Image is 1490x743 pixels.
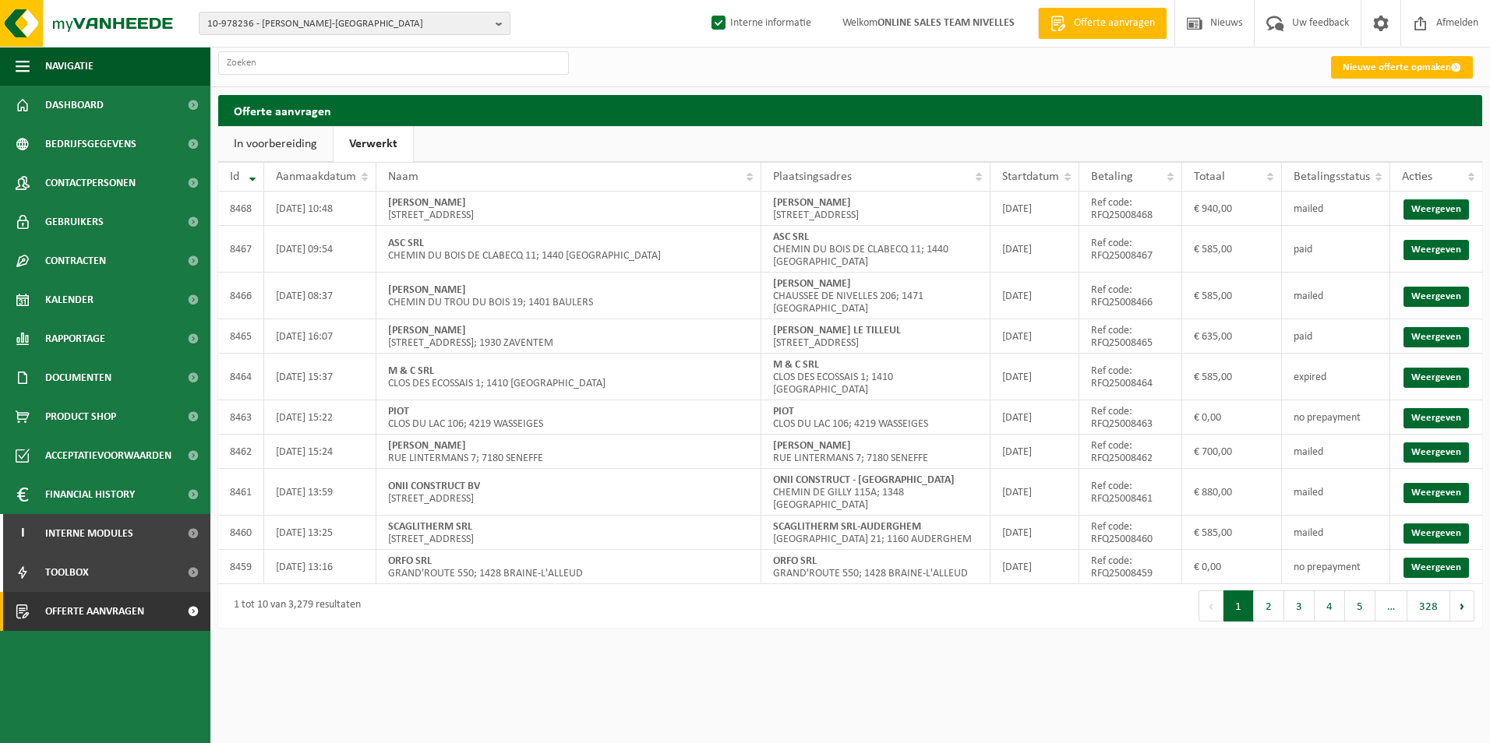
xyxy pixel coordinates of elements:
td: [DATE] 13:59 [264,469,376,516]
td: [DATE] 08:37 [264,273,376,319]
strong: [PERSON_NAME] LE TILLEUL [773,325,901,336]
td: GRAND'ROUTE 550; 1428 BRAINE-L'ALLEUD [376,550,761,584]
span: … [1375,590,1407,622]
td: € 700,00 [1182,435,1282,469]
a: Weergeven [1403,483,1469,503]
td: CHEMIN DU BOIS DE CLABECQ 11; 1440 [GEOGRAPHIC_DATA] [761,226,990,273]
span: mailed [1294,203,1323,215]
td: 8462 [218,435,264,469]
button: 10-978236 - [PERSON_NAME]-[GEOGRAPHIC_DATA] [199,12,510,35]
td: [DATE] [990,435,1079,469]
td: CLOS DES ECOSSAIS 1; 1410 [GEOGRAPHIC_DATA] [376,354,761,400]
span: Betalingsstatus [1294,171,1370,183]
span: Acties [1402,171,1432,183]
button: 2 [1254,590,1284,622]
td: € 880,00 [1182,469,1282,516]
td: Ref code: RFQ25008468 [1079,192,1181,226]
td: [STREET_ADDRESS] [761,192,990,226]
span: Offerte aanvragen [45,592,144,631]
a: Nieuwe offerte opmaken [1331,56,1473,79]
td: RUE LINTERMANS 7; 7180 SENEFFE [376,435,761,469]
td: [DATE] 15:22 [264,400,376,435]
td: € 0,00 [1182,400,1282,435]
span: Contactpersonen [45,164,136,202]
td: 8465 [218,319,264,354]
a: In voorbereiding [218,126,333,162]
span: Toolbox [45,553,89,592]
strong: ASC SRL [773,231,809,243]
td: CLOS DU LAC 106; 4219 WASSEIGES [376,400,761,435]
td: [DATE] [990,192,1079,226]
td: [DATE] 16:07 [264,319,376,354]
a: Weergeven [1403,558,1469,578]
span: Documenten [45,358,111,397]
strong: [PERSON_NAME] [773,278,851,290]
td: 8463 [218,400,264,435]
td: € 635,00 [1182,319,1282,354]
strong: [PERSON_NAME] [773,440,851,452]
td: CLOS DES ECOSSAIS 1; 1410 [GEOGRAPHIC_DATA] [761,354,990,400]
td: CHEMIN DE GILLY 115A; 1348 [GEOGRAPHIC_DATA] [761,469,990,516]
span: mailed [1294,291,1323,302]
a: Weergeven [1403,240,1469,260]
td: [DATE] 15:24 [264,435,376,469]
strong: SCAGLITHERM SRL-AUDERGHEM [773,521,921,533]
span: expired [1294,371,1326,383]
span: Betaling [1091,171,1133,183]
td: [DATE] 13:16 [264,550,376,584]
td: [STREET_ADDRESS] [376,516,761,550]
span: Financial History [45,475,135,514]
strong: ASC SRL [388,238,424,249]
td: Ref code: RFQ25008464 [1079,354,1181,400]
span: mailed [1294,487,1323,498]
strong: ONII CONSTRUCT - [GEOGRAPHIC_DATA] [773,474,955,486]
td: Ref code: RFQ25008465 [1079,319,1181,354]
td: CLOS DU LAC 106; 4219 WASSEIGES [761,400,990,435]
span: Aanmaakdatum [276,171,356,183]
td: 8468 [218,192,264,226]
td: [STREET_ADDRESS] [376,192,761,226]
td: [DATE] [990,226,1079,273]
td: 8464 [218,354,264,400]
td: [DATE] [990,516,1079,550]
td: Ref code: RFQ25008461 [1079,469,1181,516]
a: Verwerkt [334,126,413,162]
td: 8459 [218,550,264,584]
td: [DATE] [990,550,1079,584]
button: 328 [1407,590,1450,622]
button: Next [1450,590,1474,622]
strong: [PERSON_NAME] [388,325,466,336]
button: 3 [1284,590,1315,622]
span: Acceptatievoorwaarden [45,436,171,475]
td: [DATE] [990,400,1079,435]
td: Ref code: RFQ25008459 [1079,550,1181,584]
a: Weergeven [1403,408,1469,428]
td: Ref code: RFQ25008463 [1079,400,1181,435]
td: [STREET_ADDRESS] [761,319,990,354]
td: Ref code: RFQ25008467 [1079,226,1181,273]
td: [DATE] 15:37 [264,354,376,400]
td: 8461 [218,469,264,516]
td: 8460 [218,516,264,550]
label: Interne informatie [708,12,811,35]
td: [STREET_ADDRESS] [376,469,761,516]
button: 1 [1223,590,1254,622]
span: Contracten [45,241,106,280]
strong: [PERSON_NAME] [388,284,466,296]
div: 1 tot 10 van 3,279 resultaten [226,592,361,620]
h2: Offerte aanvragen [218,95,1482,125]
span: no prepayment [1294,562,1361,573]
strong: [PERSON_NAME] [388,440,466,452]
a: Offerte aanvragen [1038,8,1167,39]
span: Naam [388,171,418,183]
td: Ref code: RFQ25008462 [1079,435,1181,469]
a: Weergeven [1403,523,1469,544]
td: [DATE] 10:48 [264,192,376,226]
span: mailed [1294,446,1323,458]
button: 4 [1315,590,1345,622]
td: [STREET_ADDRESS]; 1930 ZAVENTEM [376,319,761,354]
td: CHAUSSEE DE NIVELLES 206; 1471 [GEOGRAPHIC_DATA] [761,273,990,319]
a: Weergeven [1403,327,1469,347]
strong: ONII CONSTRUCT BV [388,481,480,492]
td: CHEMIN DU BOIS DE CLABECQ 11; 1440 [GEOGRAPHIC_DATA] [376,226,761,273]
